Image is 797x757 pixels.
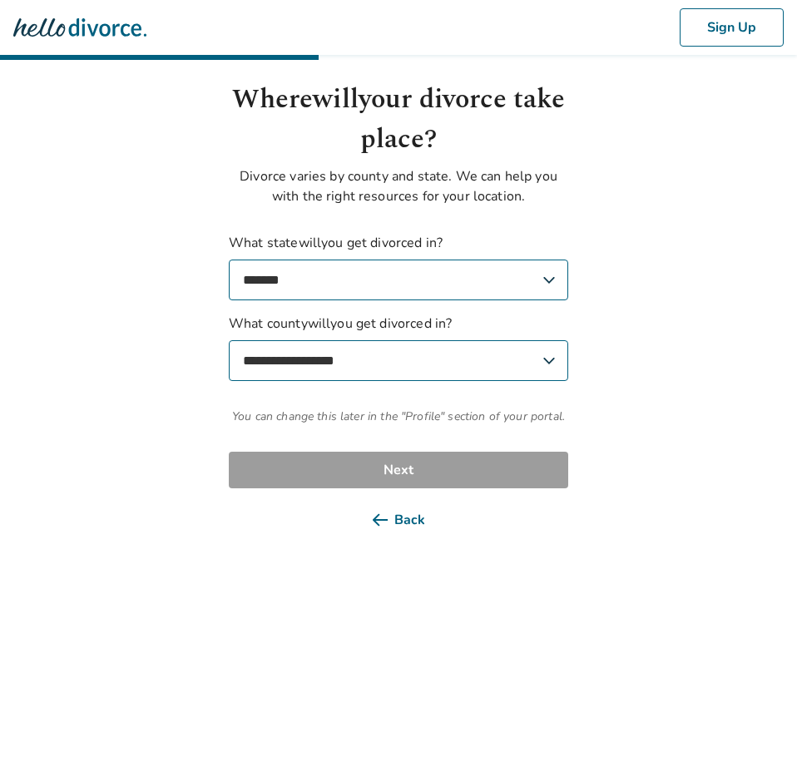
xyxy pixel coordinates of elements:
[229,502,568,538] button: Back
[229,260,568,300] select: What statewillyou get divorced in?
[229,340,568,381] select: What countywillyou get divorced in?
[229,80,568,160] h1: Where will your divorce take place?
[13,11,146,44] img: Hello Divorce Logo
[229,314,568,381] label: What county will you get divorced in?
[680,8,784,47] button: Sign Up
[229,452,568,488] button: Next
[229,408,568,425] span: You can change this later in the "Profile" section of your portal.
[229,233,568,300] label: What state will you get divorced in?
[714,677,797,757] iframe: Chat Widget
[229,166,568,206] p: Divorce varies by county and state. We can help you with the right resources for your location.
